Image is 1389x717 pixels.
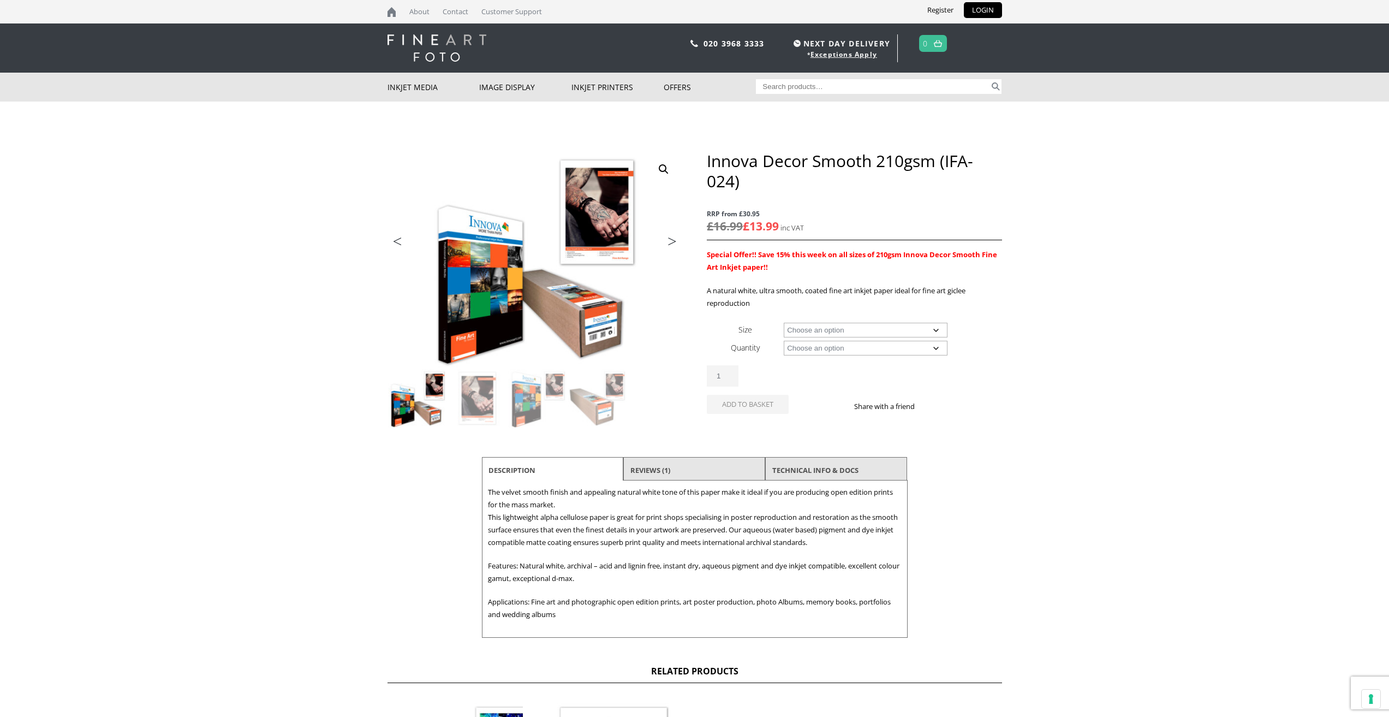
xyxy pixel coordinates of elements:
[571,73,664,102] a: Inkjet Printers
[923,35,928,51] a: 0
[388,665,1002,683] h2: Related products
[954,402,963,411] img: email sharing button
[756,79,989,94] input: Search products…
[630,460,670,480] a: Reviews (1)
[568,369,627,428] img: Innova Decor Smooth 210gsm (IFA-024) - Image 4
[928,402,937,411] img: facebook sharing button
[448,369,507,428] img: Innova Decor Smooth 210gsm (IFA-024) - Image 2
[941,402,950,411] img: twitter sharing button
[508,369,567,428] img: Innova Decor Smooth 210gsm (IFA-024) - Image 3
[1362,690,1380,708] button: Your consent preferences for tracking technologies
[707,208,1001,220] span: RRP from £30.95
[731,342,760,353] label: Quantity
[934,40,942,47] img: basket.svg
[707,395,789,414] button: Add to basket
[488,460,535,480] a: Description
[772,460,859,480] a: TECHNICAL INFO & DOCS
[664,73,756,102] a: Offers
[690,40,698,47] img: phone.svg
[791,37,890,50] span: NEXT DAY DELIVERY
[488,596,902,621] p: Applications: Fine art and photographic open edition prints, art poster production, photo Albums,...
[479,73,571,102] a: Image Display
[707,285,1001,310] p: A natural white, ultra smooth, coated fine art inkjet paper ideal for fine art giclee reproduction
[919,2,962,18] a: Register
[388,73,480,102] a: Inkjet Media
[707,365,738,387] input: Product quantity
[654,159,673,179] a: View full-screen image gallery
[704,38,765,49] a: 020 3968 3333
[810,50,877,59] a: Exceptions Apply
[989,79,1002,94] button: Search
[707,218,713,234] span: £
[388,34,486,62] img: logo-white.svg
[707,250,997,272] span: Special Offer!! Save 15% this week on all sizes of 210gsm Innova Decor Smooth Fine Art Inkjet pap...
[738,324,752,335] label: Size
[707,151,1001,191] h1: Innova Decor Smooth 210gsm (IFA-024)
[964,2,1002,18] a: LOGIN
[488,486,902,549] p: The velvet smooth finish and appealing natural white tone of this paper make it ideal if you are ...
[488,560,902,585] p: Features: Natural white, archival – acid and lignin free, instant dry, aqueous pigment and dye in...
[743,218,779,234] bdi: 13.99
[854,400,928,413] p: Share with a friend
[743,218,749,234] span: £
[388,369,447,428] img: Innova Decor Smooth 210gsm (IFA-024)
[388,151,682,369] img: Innova Decor Smooth 210gsm (IFA-024)
[794,40,801,47] img: time.svg
[707,218,743,234] bdi: 16.99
